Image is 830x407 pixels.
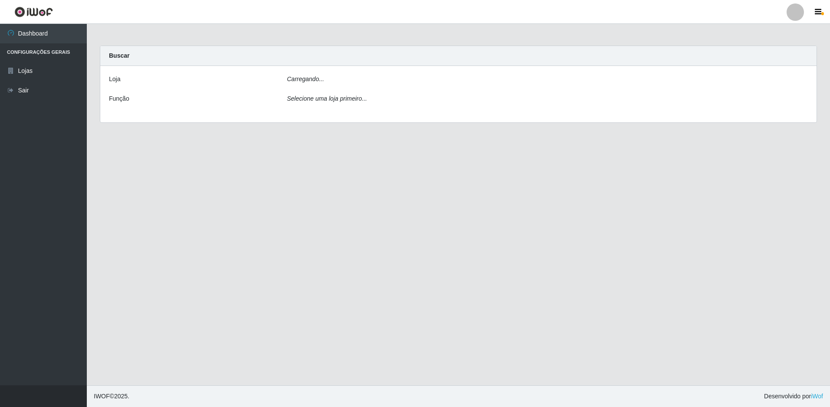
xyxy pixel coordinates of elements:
span: Desenvolvido por [764,392,823,401]
i: Carregando... [287,75,324,82]
i: Selecione uma loja primeiro... [287,95,367,102]
span: © 2025 . [94,392,129,401]
label: Loja [109,75,120,84]
img: CoreUI Logo [14,7,53,17]
a: iWof [811,393,823,400]
span: IWOF [94,393,110,400]
strong: Buscar [109,52,129,59]
label: Função [109,94,129,103]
